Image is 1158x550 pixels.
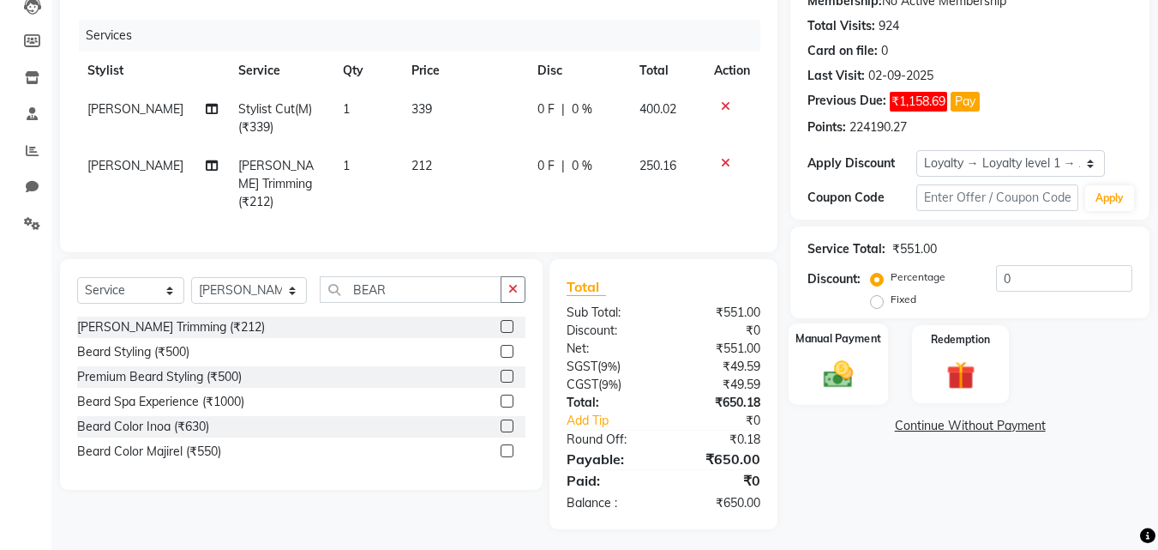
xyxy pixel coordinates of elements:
div: ₹0 [663,322,773,340]
div: ₹0.18 [663,431,773,449]
label: Redemption [931,332,990,348]
div: ₹0 [663,470,773,491]
th: Stylist [77,51,228,90]
div: Round Off: [554,431,663,449]
span: 0 F [537,157,555,175]
span: ₹1,158.69 [890,92,947,112]
div: Payable: [554,449,663,469]
div: Previous Due: [807,92,886,112]
div: Coupon Code [807,189,915,207]
span: 400.02 [639,101,676,117]
div: Beard Styling (₹500) [77,343,189,361]
div: ₹551.00 [663,340,773,358]
div: ₹49.59 [663,358,773,376]
span: [PERSON_NAME] [87,158,183,173]
div: Last Visit: [807,67,865,85]
div: Services [79,20,773,51]
span: 1 [343,158,350,173]
span: Stylist Cut(M) (₹339) [238,101,312,135]
div: ₹650.00 [663,449,773,469]
div: ( ) [554,358,663,376]
span: 250.16 [639,158,676,173]
div: ₹650.00 [663,494,773,512]
div: Discount: [554,322,663,340]
div: Paid: [554,470,663,491]
div: 224190.27 [849,118,907,136]
div: ₹650.18 [663,394,773,412]
label: Fixed [891,292,916,307]
button: Pay [951,92,980,112]
div: 02-09-2025 [868,67,933,85]
div: ₹0 [682,412,774,430]
span: | [561,100,565,118]
div: ₹49.59 [663,376,773,394]
div: [PERSON_NAME] Trimming (₹212) [77,318,265,336]
div: Total: [554,394,663,412]
div: Premium Beard Styling (₹500) [77,368,242,386]
div: Points: [807,118,846,136]
span: Total [567,278,606,296]
a: Add Tip [554,412,681,430]
div: Discount: [807,270,861,288]
span: 0 % [572,100,592,118]
th: Price [401,51,527,90]
input: Search or Scan [320,276,502,303]
label: Percentage [891,269,945,285]
th: Disc [527,51,628,90]
span: 9% [602,378,618,391]
div: Beard Spa Experience (₹1000) [77,393,244,411]
div: ₹551.00 [892,240,937,258]
div: Sub Total: [554,304,663,322]
span: SGST [567,359,597,374]
input: Enter Offer / Coupon Code [916,184,1078,211]
div: ( ) [554,376,663,394]
div: Net: [554,340,663,358]
img: _gift.svg [938,358,984,393]
button: Apply [1085,185,1134,211]
div: 0 [881,42,888,60]
span: | [561,157,565,175]
div: Beard Color Inoa (₹630) [77,418,209,436]
th: Action [704,51,760,90]
span: 0 F [537,100,555,118]
div: Apply Discount [807,154,915,172]
label: Manual Payment [795,330,881,347]
a: Continue Without Payment [794,417,1146,435]
span: 212 [411,158,432,173]
span: 1 [343,101,350,117]
th: Qty [333,51,402,90]
span: CGST [567,377,598,392]
div: ₹551.00 [663,304,773,322]
div: Card on file: [807,42,878,60]
div: Balance : [554,494,663,512]
img: _cash.svg [814,357,862,391]
span: [PERSON_NAME] [87,101,183,117]
span: 339 [411,101,432,117]
span: [PERSON_NAME] Trimming (₹212) [238,158,314,209]
th: Total [629,51,705,90]
span: 0 % [572,157,592,175]
div: Service Total: [807,240,885,258]
span: 9% [601,360,617,373]
div: Total Visits: [807,17,875,35]
th: Service [228,51,332,90]
div: Beard Color Majirel (₹550) [77,443,221,461]
div: 924 [879,17,899,35]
